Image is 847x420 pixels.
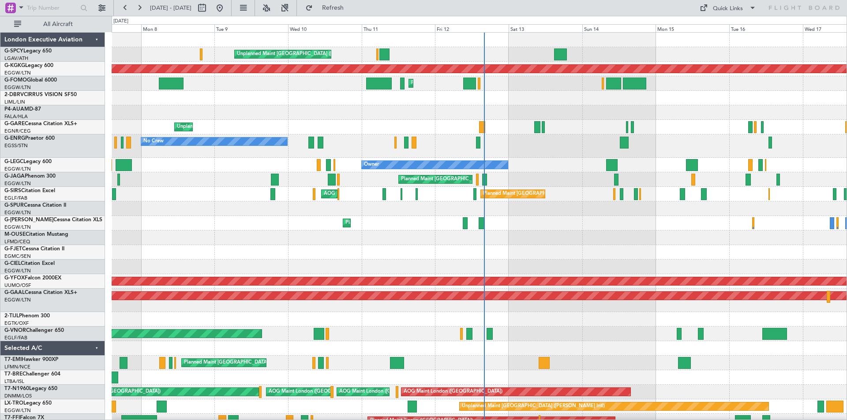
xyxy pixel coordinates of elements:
div: AOG Maint London ([GEOGRAPHIC_DATA]) [269,385,367,398]
a: T7-BREChallenger 604 [4,372,60,377]
a: LIML/LIN [4,99,25,105]
a: EGGW/LTN [4,209,31,216]
span: G-FJET [4,246,22,252]
a: G-JAGAPhenom 300 [4,174,56,179]
span: G-SIRS [4,188,21,193]
a: EGGW/LTN [4,224,31,230]
button: Refresh [301,1,354,15]
a: G-SIRSCitation Excel [4,188,55,193]
div: No Crew [143,135,164,148]
a: G-FJETCessna Citation II [4,246,64,252]
span: Refresh [315,5,352,11]
a: EGLF/FAB [4,195,27,201]
a: G-VNORChallenger 650 [4,328,64,333]
a: EGGW/LTN [4,70,31,76]
span: 2-TIJL [4,313,19,319]
span: G-YFOX [4,275,25,281]
span: G-SPCY [4,48,23,54]
div: [DATE] [113,18,128,25]
div: Wed 10 [288,24,362,32]
span: G-FOMO [4,78,27,83]
a: FALA/HLA [4,113,28,120]
a: T7-EMIHawker 900XP [4,357,58,362]
span: T7-EMI [4,357,22,362]
span: G-JAGA [4,174,25,179]
a: EGSS/STN [4,142,28,149]
span: G-GAAL [4,290,25,295]
a: EGGW/LTN [4,166,31,172]
div: Planned Maint [GEOGRAPHIC_DATA] [184,356,268,369]
div: Planned Maint [GEOGRAPHIC_DATA] ([GEOGRAPHIC_DATA]) [411,77,550,90]
a: EGTK/OXF [4,320,29,327]
a: LFMN/NCE [4,364,30,370]
a: EGGW/LTN [4,84,31,91]
a: G-[PERSON_NAME]Cessna Citation XLS [4,217,102,223]
div: Thu 11 [362,24,435,32]
div: Sun 14 [582,24,656,32]
div: Unplanned Maint [GEOGRAPHIC_DATA] ([PERSON_NAME] Intl) [462,400,605,413]
a: G-ENRGPraetor 600 [4,136,55,141]
span: G-VNOR [4,328,26,333]
a: 2-TIJLPhenom 300 [4,313,50,319]
a: G-SPCYLegacy 650 [4,48,52,54]
span: G-CIEL [4,261,21,266]
div: AOG Maint London ([GEOGRAPHIC_DATA]) [404,385,502,398]
div: Planned Maint [GEOGRAPHIC_DATA] ([GEOGRAPHIC_DATA]) [345,216,484,230]
a: EGLF/FAB [4,335,27,341]
a: EGGW/LTN [4,297,31,303]
a: G-CIELCitation Excel [4,261,55,266]
span: T7-BRE [4,372,22,377]
a: G-LEGCLegacy 600 [4,159,52,164]
div: Sat 13 [509,24,582,32]
a: G-GAALCessna Citation XLS+ [4,290,77,295]
div: Mon 8 [141,24,215,32]
span: All Aircraft [23,21,93,27]
span: G-GARE [4,121,25,126]
span: LX-TRO [4,401,23,406]
a: G-KGKGLegacy 600 [4,63,53,68]
span: G-KGKG [4,63,25,68]
div: Quick Links [713,4,743,13]
div: Owner [364,158,379,171]
a: G-YFOXFalcon 2000EX [4,275,61,281]
div: Tue 16 [729,24,803,32]
a: LGAV/ATH [4,55,28,62]
a: EGMC/SEN [4,253,31,260]
a: EGGW/LTN [4,268,31,274]
a: 2-DBRVCIRRUS VISION SF50 [4,92,77,97]
a: LX-TROLegacy 650 [4,401,52,406]
a: EGNR/CEG [4,128,31,134]
span: G-SPUR [4,203,24,208]
a: G-FOMOGlobal 6000 [4,78,57,83]
span: [DATE] - [DATE] [150,4,191,12]
div: Unplanned Maint [PERSON_NAME] [177,120,257,134]
div: Fri 12 [435,24,509,32]
a: EGGW/LTN [4,407,31,414]
span: T7-N1960 [4,386,29,391]
a: G-GARECessna Citation XLS+ [4,121,77,126]
button: All Aircraft [10,17,96,31]
a: DNMM/LOS [4,393,32,399]
span: 2-DBRV [4,92,24,97]
button: Quick Links [695,1,761,15]
div: AOG Maint London ([GEOGRAPHIC_DATA]) [339,385,438,398]
a: M-OUSECitation Mustang [4,232,68,237]
span: G-LEGC [4,159,23,164]
div: Planned Maint [GEOGRAPHIC_DATA] ([GEOGRAPHIC_DATA]) [483,187,622,201]
a: EGGW/LTN [4,180,31,187]
input: Trip Number [27,1,78,15]
div: Tue 9 [214,24,288,32]
a: G-SPURCessna Citation II [4,203,66,208]
a: LTBA/ISL [4,378,24,385]
span: G-ENRG [4,136,25,141]
span: P4-AUA [4,107,24,112]
span: M-OUSE [4,232,26,237]
div: AOG Maint [PERSON_NAME] [324,187,391,201]
a: UUMO/OSF [4,282,31,289]
a: P4-AUAMD-87 [4,107,41,112]
div: Planned Maint [GEOGRAPHIC_DATA] ([GEOGRAPHIC_DATA]) [401,173,540,186]
div: Unplanned Maint [GEOGRAPHIC_DATA] ([PERSON_NAME] Intl) [237,48,380,61]
span: G-[PERSON_NAME] [4,217,53,223]
div: Mon 15 [656,24,729,32]
a: LFMD/CEQ [4,238,30,245]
